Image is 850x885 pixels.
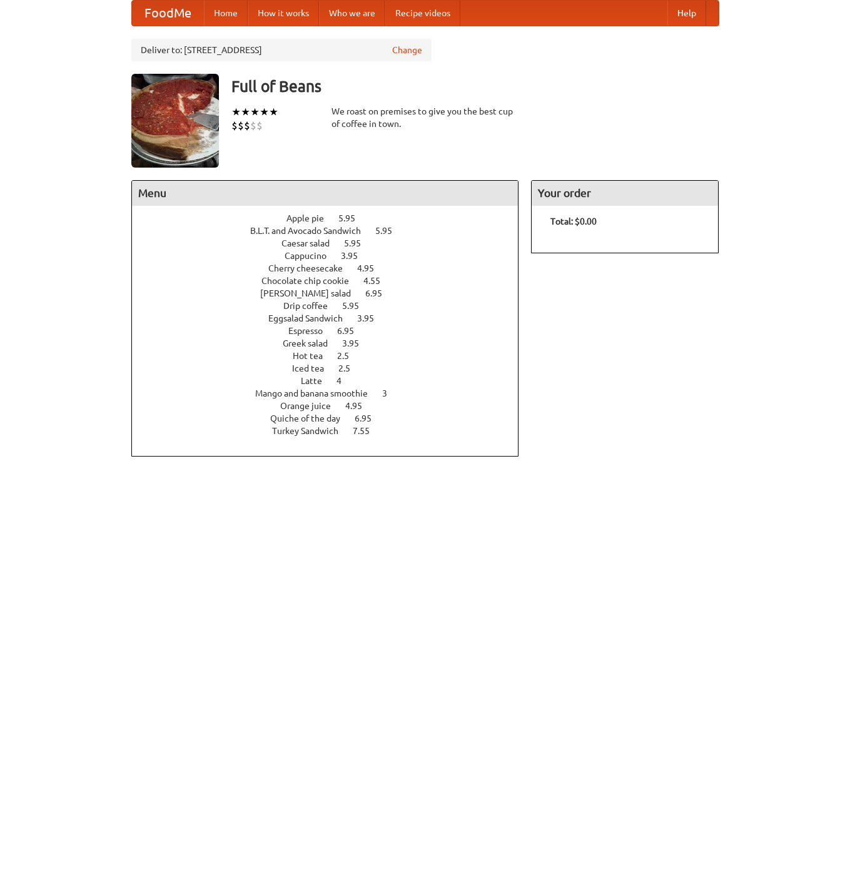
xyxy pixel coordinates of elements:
span: 4.95 [345,401,375,411]
span: Apple pie [286,213,336,223]
span: 5.95 [344,238,373,248]
span: 6.95 [337,326,367,336]
span: Espresso [288,326,335,336]
div: We roast on premises to give you the best cup of coffee in town. [331,105,519,130]
span: Caesar salad [281,238,342,248]
a: Iced tea 2.5 [292,363,373,373]
span: Greek salad [283,338,340,348]
a: Who we are [319,1,385,26]
a: Hot tea 2.5 [293,351,372,361]
span: Orange juice [280,401,343,411]
img: angular.jpg [131,74,219,168]
span: B.L.T. and Avocado Sandwich [250,226,373,236]
span: Cappucino [285,251,339,261]
a: Apple pie 5.95 [286,213,378,223]
a: Help [667,1,706,26]
li: ★ [269,105,278,119]
span: Hot tea [293,351,335,361]
b: Total: $0.00 [550,216,597,226]
span: 4 [336,376,354,386]
a: [PERSON_NAME] salad 6.95 [260,288,405,298]
span: Drip coffee [283,301,340,311]
span: 5.95 [338,213,368,223]
li: $ [256,119,263,133]
a: B.L.T. and Avocado Sandwich 5.95 [250,226,415,236]
li: $ [238,119,244,133]
span: Latte [301,376,335,386]
span: 3.95 [342,338,372,348]
span: Turkey Sandwich [272,426,351,436]
li: ★ [241,105,250,119]
li: ★ [231,105,241,119]
a: Mango and banana smoothie 3 [255,388,410,398]
span: 7.55 [353,426,382,436]
span: 3.95 [341,251,370,261]
div: Deliver to: [STREET_ADDRESS] [131,39,432,61]
a: Home [204,1,248,26]
a: Cherry cheesecake 4.95 [268,263,397,273]
span: Cherry cheesecake [268,263,355,273]
h4: Menu [132,181,519,206]
a: How it works [248,1,319,26]
span: Eggsalad Sandwich [268,313,355,323]
span: 4.95 [357,263,387,273]
a: Greek salad 3.95 [283,338,382,348]
li: $ [231,119,238,133]
li: ★ [260,105,269,119]
span: 2.5 [337,351,362,361]
span: Chocolate chip cookie [261,276,362,286]
span: 5.95 [375,226,405,236]
span: Mango and banana smoothie [255,388,380,398]
span: 4.55 [363,276,393,286]
span: Iced tea [292,363,336,373]
a: Espresso 6.95 [288,326,377,336]
span: 3 [382,388,400,398]
a: Latte 4 [301,376,365,386]
a: Drip coffee 5.95 [283,301,382,311]
span: 3.95 [357,313,387,323]
a: Turkey Sandwich 7.55 [272,426,393,436]
span: Quiche of the day [270,413,353,423]
h4: Your order [532,181,718,206]
span: 5.95 [342,301,372,311]
a: Caesar salad 5.95 [281,238,384,248]
a: Eggsalad Sandwich 3.95 [268,313,397,323]
li: $ [250,119,256,133]
a: FoodMe [132,1,204,26]
a: Cappucino 3.95 [285,251,381,261]
span: 6.95 [365,288,395,298]
h3: Full of Beans [231,74,719,99]
a: Change [392,44,422,56]
li: $ [244,119,250,133]
a: Orange juice 4.95 [280,401,385,411]
a: Recipe videos [385,1,460,26]
span: [PERSON_NAME] salad [260,288,363,298]
a: Chocolate chip cookie 4.55 [261,276,403,286]
span: 6.95 [355,413,384,423]
li: ★ [250,105,260,119]
a: Quiche of the day 6.95 [270,413,395,423]
span: 2.5 [338,363,363,373]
